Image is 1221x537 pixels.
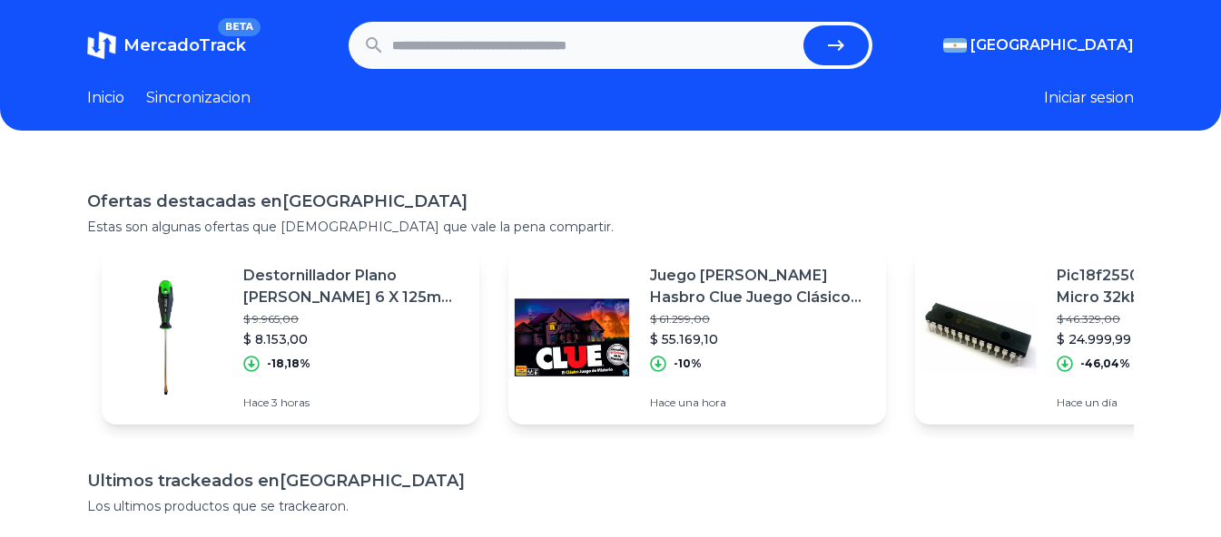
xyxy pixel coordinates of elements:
p: -18,18% [267,356,310,371]
img: Featured image [102,274,229,401]
p: Los ultimos productos que se trackearon. [87,497,1134,515]
a: Featured imageDestornillador Plano [PERSON_NAME] 6 X 125mm Con Mango De Goma$ 9.965,00$ 8.153,00-... [102,250,479,425]
p: $ 61.299,00 [650,312,871,327]
img: Argentina [943,38,967,53]
img: Featured image [915,274,1042,401]
span: MercadoTrack [123,35,246,55]
img: MercadoTrack [87,31,116,60]
h1: Ofertas destacadas en [GEOGRAPHIC_DATA] [87,189,1134,214]
p: Hace 3 horas [243,395,465,410]
img: Featured image [508,274,635,401]
p: -10% [674,356,702,371]
p: Estas son algunas ofertas que [DEMOGRAPHIC_DATA] que vale la pena compartir. [87,218,1134,236]
p: Hace una hora [650,395,871,410]
a: Sincronizacion [146,87,251,109]
p: $ 55.169,10 [650,330,871,348]
p: Juego [PERSON_NAME] Hasbro Clue Juego Clásico De Misterio Premium [650,265,871,308]
button: Iniciar sesion [1044,87,1134,109]
span: BETA [218,18,261,36]
a: Featured imageJuego [PERSON_NAME] Hasbro Clue Juego Clásico De Misterio Premium$ 61.299,00$ 55.16... [508,250,886,425]
p: $ 8.153,00 [243,330,465,348]
a: Inicio [87,87,124,109]
h1: Ultimos trackeados en [GEOGRAPHIC_DATA] [87,468,1134,493]
p: Destornillador Plano [PERSON_NAME] 6 X 125mm Con Mango De Goma [243,265,465,308]
a: MercadoTrackBETA [87,31,246,60]
p: -46,04% [1080,356,1130,371]
p: $ 9.965,00 [243,312,465,327]
button: [GEOGRAPHIC_DATA] [943,34,1134,56]
span: [GEOGRAPHIC_DATA] [970,34,1134,56]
